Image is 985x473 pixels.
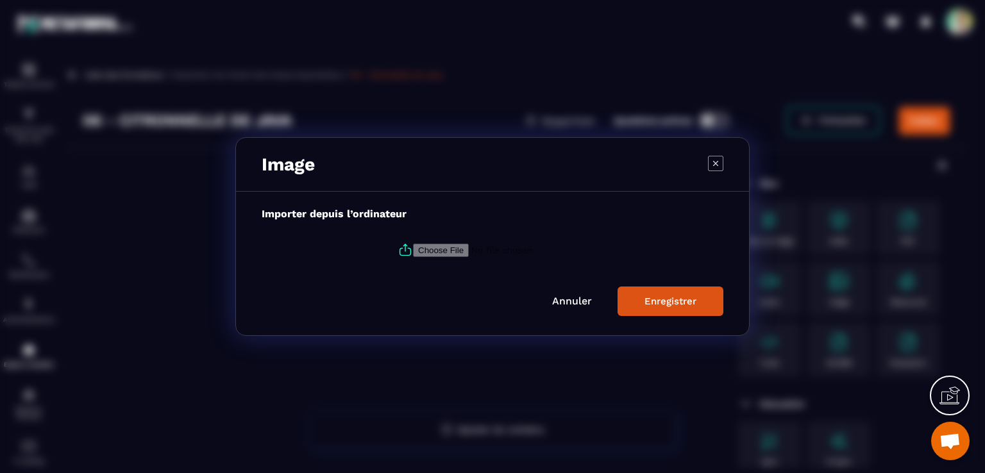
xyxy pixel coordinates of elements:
a: Annuler [552,295,592,307]
div: Ouvrir le chat [931,422,970,460]
label: Importer depuis l’ordinateur [262,208,407,220]
div: Enregistrer [644,295,696,307]
button: Enregistrer [618,286,723,316]
h3: Image [262,154,315,175]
